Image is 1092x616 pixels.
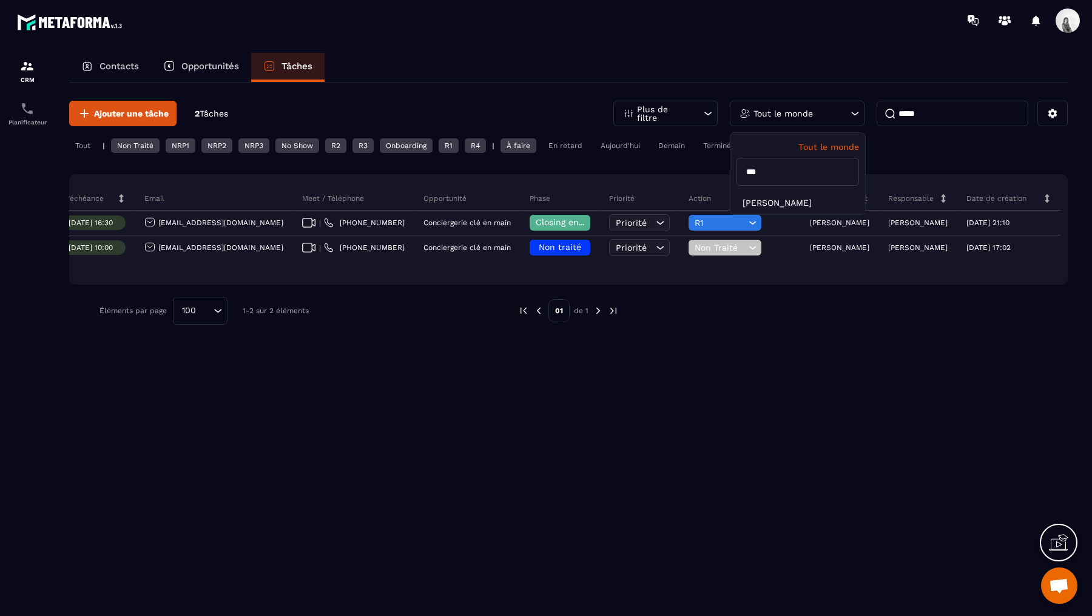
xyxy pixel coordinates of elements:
[695,243,746,252] span: Non Traité
[111,138,160,153] div: Non Traité
[69,53,151,82] a: Contacts
[352,138,374,153] div: R3
[539,242,581,252] span: Non traité
[595,138,646,153] div: Aujourd'hui
[966,243,1011,252] p: [DATE] 17:02
[238,138,269,153] div: NRP3
[548,299,570,322] p: 01
[69,218,113,227] p: [DATE] 16:30
[593,305,604,316] img: next
[200,304,211,317] input: Search for option
[616,243,647,252] span: Priorité
[574,306,588,316] p: de 1
[652,138,691,153] div: Demain
[99,306,167,315] p: Éléments par page
[44,194,104,203] p: Date d’échéance
[251,53,325,82] a: Tâches
[178,304,200,317] span: 100
[695,218,746,228] span: R1
[324,243,405,252] a: [PHONE_NUMBER]
[3,92,52,135] a: schedulerschedulerPlanificateur
[201,138,232,153] div: NRP2
[697,138,737,153] div: Terminé
[736,142,859,152] p: Tout le monde
[423,194,467,203] p: Opportunité
[492,141,494,150] p: |
[689,194,711,203] p: Action
[3,119,52,126] p: Planificateur
[966,194,1026,203] p: Date de création
[181,61,239,72] p: Opportunités
[465,138,486,153] div: R4
[94,107,169,120] span: Ajouter une tâche
[380,138,433,153] div: Onboarding
[319,243,321,252] span: |
[423,218,511,227] p: Conciergerie clé en main
[3,76,52,83] p: CRM
[753,109,813,118] p: Tout le monde
[200,109,228,118] span: Tâches
[500,138,536,153] div: À faire
[302,194,364,203] p: Meet / Téléphone
[243,306,309,315] p: 1-2 sur 2 éléments
[319,218,321,228] span: |
[99,61,139,72] p: Contacts
[439,138,459,153] div: R1
[530,194,550,203] p: Phase
[888,243,948,252] p: [PERSON_NAME]
[166,138,195,153] div: NRP1
[1041,567,1077,604] div: Ouvrir le chat
[325,138,346,153] div: R2
[281,61,312,72] p: Tâches
[888,194,934,203] p: Responsable
[423,243,511,252] p: Conciergerie clé en main
[195,108,228,120] p: 2
[69,101,177,126] button: Ajouter une tâche
[536,217,605,227] span: Closing en cours
[888,218,948,227] p: [PERSON_NAME]
[17,11,126,33] img: logo
[609,194,635,203] p: Priorité
[144,194,164,203] p: Email
[151,53,251,82] a: Opportunités
[730,192,865,214] li: [PERSON_NAME]
[533,305,544,316] img: prev
[637,105,690,122] p: Plus de filtre
[542,138,588,153] div: En retard
[518,305,529,316] img: prev
[966,218,1009,227] p: [DATE] 21:10
[20,101,35,116] img: scheduler
[69,138,96,153] div: Tout
[103,141,105,150] p: |
[810,218,869,227] p: [PERSON_NAME]
[69,243,113,252] p: [DATE] 10:00
[20,59,35,73] img: formation
[810,243,869,252] p: [PERSON_NAME]
[173,297,227,325] div: Search for option
[324,218,405,228] a: [PHONE_NUMBER]
[275,138,319,153] div: No Show
[608,305,619,316] img: next
[3,50,52,92] a: formationformationCRM
[616,218,647,228] span: Priorité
